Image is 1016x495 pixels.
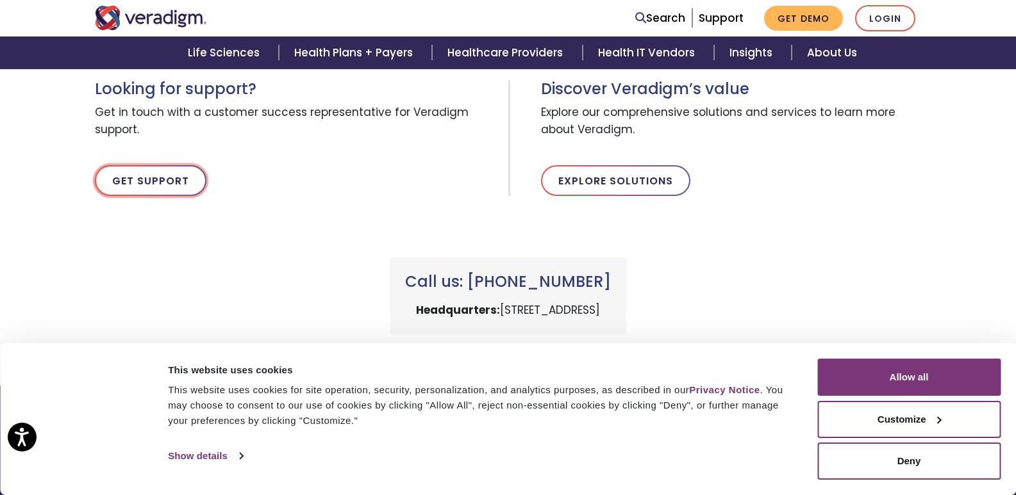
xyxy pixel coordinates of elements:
[817,359,1001,396] button: Allow all
[95,6,207,30] img: Veradigm logo
[541,80,922,99] h3: Discover Veradigm’s value
[792,37,872,69] a: About Us
[689,384,760,395] a: Privacy Notice
[432,37,582,69] a: Healthcare Providers
[541,99,922,145] span: Explore our comprehensive solutions and services to learn more about Veradigm.
[168,362,788,378] div: This website uses cookies
[95,99,499,145] span: Get in touch with a customer success representative for Veradigm support.
[95,165,206,196] a: Get Support
[714,37,792,69] a: Insights
[699,10,744,26] a: Support
[405,273,611,291] h3: Call us: [PHONE_NUMBER]
[405,302,611,319] p: [STREET_ADDRESS]
[279,37,432,69] a: Health Plans + Payers
[764,6,843,31] a: Get Demo
[817,442,1001,480] button: Deny
[817,401,1001,438] button: Customize
[168,382,788,428] div: This website uses cookies for site operation, security, personalization, and analytics purposes, ...
[172,37,279,69] a: Life Sciences
[583,37,714,69] a: Health IT Vendors
[95,80,499,99] h3: Looking for support?
[855,5,915,31] a: Login
[416,302,500,318] strong: Headquarters:
[168,446,242,466] a: Show details
[541,165,690,196] a: Explore Solutions
[635,10,685,27] a: Search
